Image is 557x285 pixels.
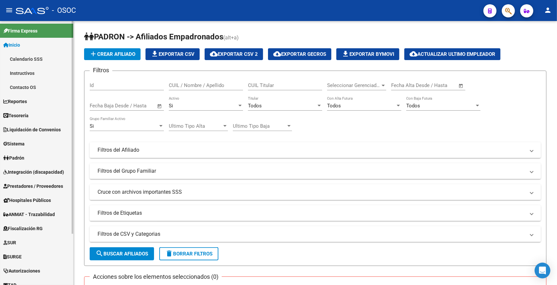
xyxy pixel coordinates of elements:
[122,103,154,109] input: Fecha fin
[327,82,380,88] span: Seleccionar Gerenciador
[3,154,24,162] span: Padrón
[3,239,16,246] span: SUR
[233,123,286,129] span: Ultimo Tipo Baja
[3,168,64,176] span: Integración (discapacidad)
[90,163,541,179] mat-expansion-panel-header: Filtros del Grupo Familiar
[5,6,13,14] mat-icon: menu
[3,253,22,260] span: SURGE
[3,27,37,34] span: Firma Express
[3,98,27,105] span: Reportes
[90,184,541,200] mat-expansion-panel-header: Cruce con archivos importantes SSS
[424,82,456,88] input: Fecha fin
[165,251,212,257] span: Borrar Filtros
[90,123,94,129] span: Si
[3,41,20,49] span: Inicio
[145,48,200,60] button: Exportar CSV
[535,263,550,278] div: Open Intercom Messenger
[89,50,97,58] mat-icon: add
[169,103,173,109] span: Si
[3,126,61,133] span: Liquidación de Convenios
[90,226,541,242] mat-expansion-panel-header: Filtros de CSV y Categorias
[406,103,420,109] span: Todos
[98,230,525,238] mat-panel-title: Filtros de CSV y Categorias
[404,48,501,60] button: Actualizar ultimo Empleador
[410,50,417,58] mat-icon: cloud_download
[159,247,218,260] button: Borrar Filtros
[98,167,525,175] mat-panel-title: Filtros del Grupo Familiar
[96,251,148,257] span: Buscar Afiliados
[84,48,141,60] button: Crear Afiliado
[96,250,103,257] mat-icon: search
[3,225,43,232] span: Fiscalización RG
[223,34,239,41] span: (alt+a)
[3,211,55,218] span: ANMAT - Trazabilidad
[342,51,394,57] span: Exportar Bymovi
[151,50,159,58] mat-icon: file_download
[98,188,525,196] mat-panel-title: Cruce con archivos importantes SSS
[52,3,76,18] span: - OSOC
[273,51,326,57] span: Exportar GECROS
[98,146,525,154] mat-panel-title: Filtros del Afiliado
[3,197,51,204] span: Hospitales Públicos
[391,82,418,88] input: Fecha inicio
[210,50,218,58] mat-icon: cloud_download
[544,6,552,14] mat-icon: person
[98,209,525,217] mat-panel-title: Filtros de Etiquetas
[3,183,63,190] span: Prestadores / Proveedores
[3,112,29,119] span: Tesorería
[273,50,281,58] mat-icon: cloud_download
[248,103,262,109] span: Todos
[3,140,25,147] span: Sistema
[90,66,112,75] h3: Filtros
[410,51,495,57] span: Actualizar ultimo Empleador
[3,267,40,274] span: Autorizaciones
[84,32,223,41] span: PADRON -> Afiliados Empadronados
[156,102,164,110] button: Open calendar
[90,142,541,158] mat-expansion-panel-header: Filtros del Afiliado
[169,123,222,129] span: Ultimo Tipo Alta
[268,48,331,60] button: Exportar GECROS
[151,51,194,57] span: Exportar CSV
[342,50,349,58] mat-icon: file_download
[210,51,258,57] span: Exportar CSV 2
[205,48,263,60] button: Exportar CSV 2
[336,48,399,60] button: Exportar Bymovi
[90,272,222,281] h3: Acciones sobre los elementos seleccionados (0)
[90,103,116,109] input: Fecha inicio
[327,103,341,109] span: Todos
[89,51,135,57] span: Crear Afiliado
[165,250,173,257] mat-icon: delete
[90,247,154,260] button: Buscar Afiliados
[457,82,465,90] button: Open calendar
[90,205,541,221] mat-expansion-panel-header: Filtros de Etiquetas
